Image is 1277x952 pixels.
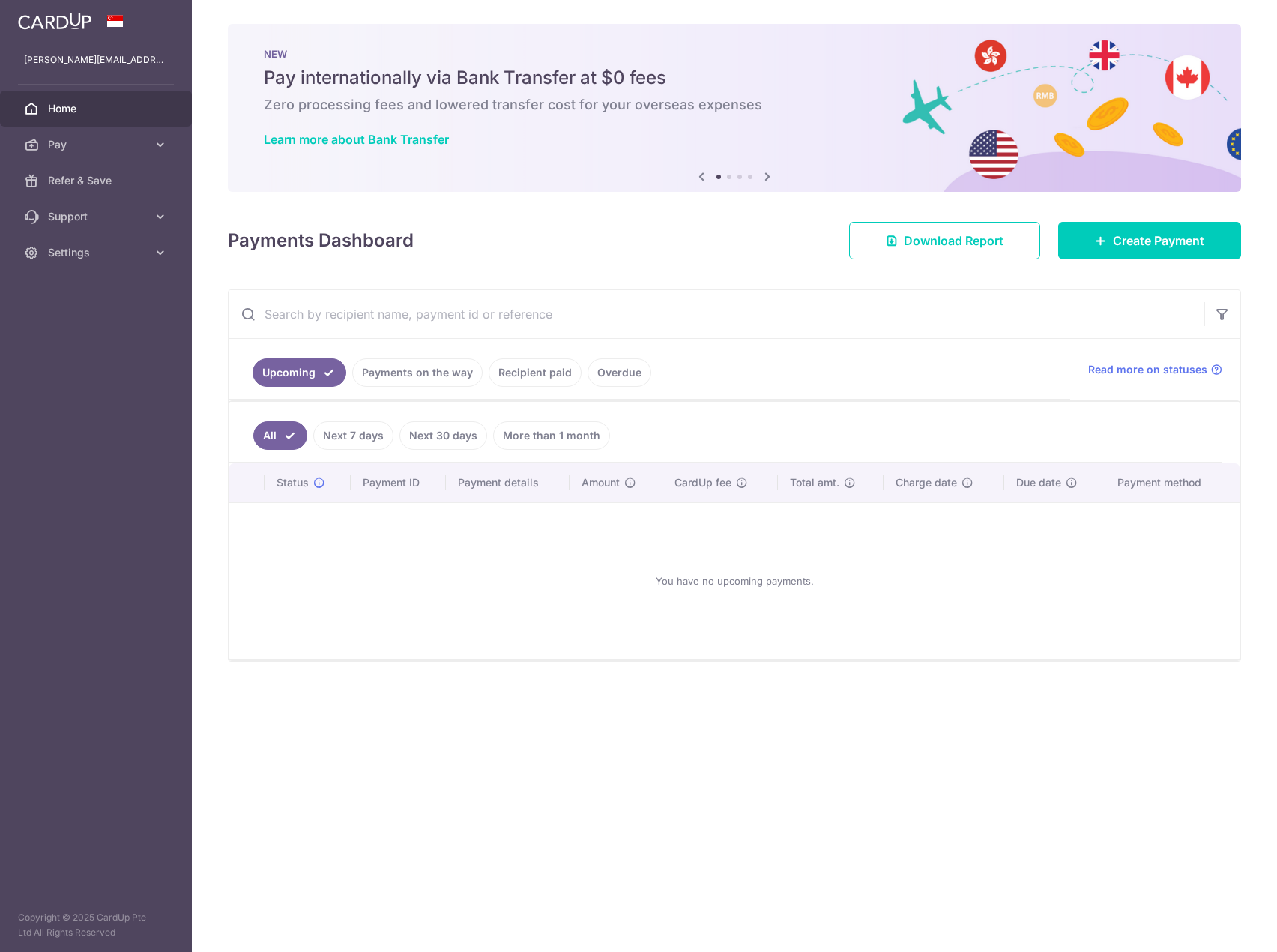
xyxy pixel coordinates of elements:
th: Payment method [1105,463,1240,502]
a: Create Payment [1058,222,1241,259]
a: Download Report [849,222,1040,259]
th: Payment details [446,463,570,502]
a: Overdue [588,358,651,387]
img: Bank transfer banner [228,24,1241,192]
span: Due date [1016,475,1061,490]
span: Download Report [904,232,1003,250]
div: You have no upcoming payments. [247,515,1222,647]
span: Pay [48,137,147,152]
a: Read more on statuses [1088,362,1222,377]
span: Amount [582,475,620,490]
span: CardUp fee [674,475,731,490]
a: Next 30 days [399,421,487,450]
input: Search by recipient name, payment id or reference [229,290,1204,338]
a: More than 1 month [493,421,610,450]
span: Create Payment [1113,232,1204,250]
a: All [253,421,307,450]
a: Learn more about Bank Transfer [264,132,449,147]
p: [PERSON_NAME][EMAIL_ADDRESS][DOMAIN_NAME] [24,52,168,67]
span: Refer & Save [48,173,147,188]
h6: Zero processing fees and lowered transfer cost for your overseas expenses [264,96,1205,114]
p: NEW [264,48,1205,60]
span: Read more on statuses [1088,362,1207,377]
a: Payments on the way [352,358,483,387]
span: Status [277,475,309,490]
span: Charge date [896,475,957,490]
span: Total amt. [790,475,839,490]
h5: Pay internationally via Bank Transfer at $0 fees [264,66,1205,90]
h4: Payments Dashboard [228,227,414,254]
th: Payment ID [351,463,446,502]
span: Support [48,209,147,224]
a: Recipient paid [489,358,582,387]
span: Home [48,101,147,116]
img: CardUp [18,12,91,30]
a: Next 7 days [313,421,393,450]
a: Upcoming [253,358,346,387]
span: Settings [48,245,147,260]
